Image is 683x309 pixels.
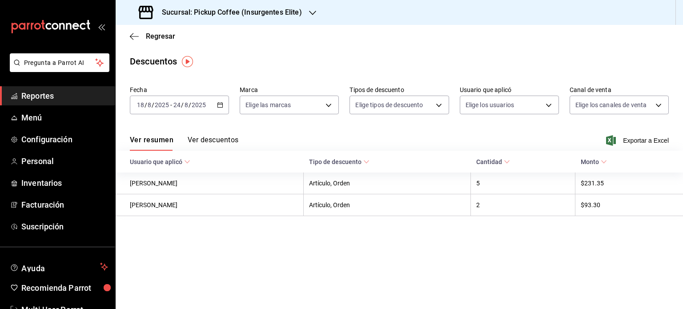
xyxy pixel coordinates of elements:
[184,101,189,108] input: --
[471,194,575,216] th: 2
[189,101,191,108] span: /
[21,112,108,124] span: Menú
[21,133,108,145] span: Configuración
[575,194,683,216] th: $93.30
[173,101,181,108] input: --
[21,199,108,211] span: Facturación
[130,87,229,93] label: Fecha
[355,100,423,109] span: Elige tipos de descuento
[304,173,471,194] th: Artículo, Orden
[10,53,109,72] button: Pregunta a Parrot AI
[182,56,193,67] img: Tooltip marker
[145,101,147,108] span: /
[188,136,238,151] button: Ver descuentos
[146,32,175,40] span: Regresar
[24,58,96,68] span: Pregunta a Parrot AI
[21,177,108,189] span: Inventarios
[466,100,514,109] span: Elige los usuarios
[476,158,510,165] span: Cantidad
[130,55,177,68] div: Descuentos
[471,173,575,194] th: 5
[181,101,184,108] span: /
[304,194,471,216] th: Artículo, Orden
[6,64,109,74] a: Pregunta a Parrot AI
[147,101,152,108] input: --
[309,158,370,165] span: Tipo de descuento
[240,87,339,93] label: Marca
[130,158,190,165] span: Usuario que aplicó
[460,87,559,93] label: Usuario que aplicó
[191,101,206,108] input: ----
[155,7,302,18] h3: Sucursal: Pickup Coffee (Insurgentes Elite)
[98,23,105,30] button: open_drawer_menu
[130,136,238,151] div: navigation tabs
[137,101,145,108] input: --
[154,101,169,108] input: ----
[581,158,607,165] span: Monto
[170,101,172,108] span: -
[245,100,291,109] span: Elige las marcas
[21,261,96,272] span: Ayuda
[575,100,647,109] span: Elige los canales de venta
[152,101,154,108] span: /
[575,173,683,194] th: $231.35
[350,87,449,93] label: Tipos de descuento
[570,87,669,93] label: Canal de venta
[130,136,173,151] button: Ver resumen
[21,221,108,233] span: Suscripción
[21,155,108,167] span: Personal
[116,173,304,194] th: [PERSON_NAME]
[130,32,175,40] button: Regresar
[21,282,108,294] span: Recomienda Parrot
[608,135,669,146] button: Exportar a Excel
[21,90,108,102] span: Reportes
[116,194,304,216] th: [PERSON_NAME]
